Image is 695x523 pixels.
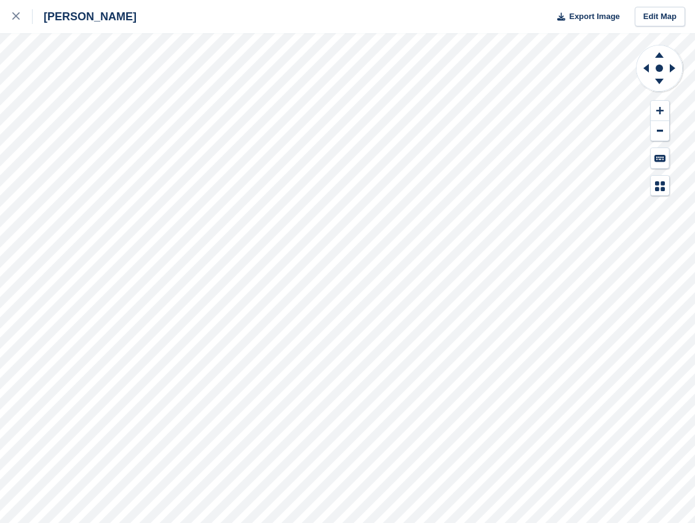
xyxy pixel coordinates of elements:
button: Keyboard Shortcuts [651,148,669,168]
a: Edit Map [635,7,685,27]
button: Zoom Out [651,121,669,141]
button: Zoom In [651,101,669,121]
div: [PERSON_NAME] [33,9,137,24]
button: Export Image [550,7,620,27]
span: Export Image [569,10,619,23]
button: Map Legend [651,176,669,196]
